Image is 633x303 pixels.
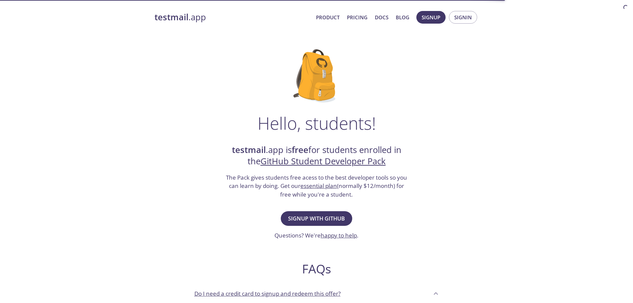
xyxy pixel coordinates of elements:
button: Signup with GitHub [281,211,352,226]
a: Docs [375,13,388,22]
button: Signup [416,11,446,24]
div: Do I need a credit card to signup and redeem this offer? [189,284,444,302]
p: Do I need a credit card to signup and redeem this offer? [194,289,341,298]
h3: The Pack gives students free acess to the best developer tools so you can learn by doing. Get our... [225,173,408,199]
button: Signin [449,11,477,24]
h3: Questions? We're . [274,231,359,240]
strong: free [292,144,308,156]
h2: .app is for students enrolled in the [225,144,408,167]
a: testmail.app [155,12,311,23]
a: Pricing [347,13,368,22]
span: Signup [422,13,440,22]
a: happy to help [321,231,357,239]
img: github-student-backpack.png [293,49,340,102]
h2: FAQs [189,261,444,276]
strong: testmail [155,11,188,23]
span: Signin [454,13,472,22]
strong: testmail [232,144,266,156]
h1: Hello, students! [258,113,376,133]
span: Signup with GitHub [288,214,345,223]
a: Blog [396,13,409,22]
a: Product [316,13,340,22]
a: GitHub Student Developer Pack [261,155,386,167]
a: essential plan [300,182,337,190]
